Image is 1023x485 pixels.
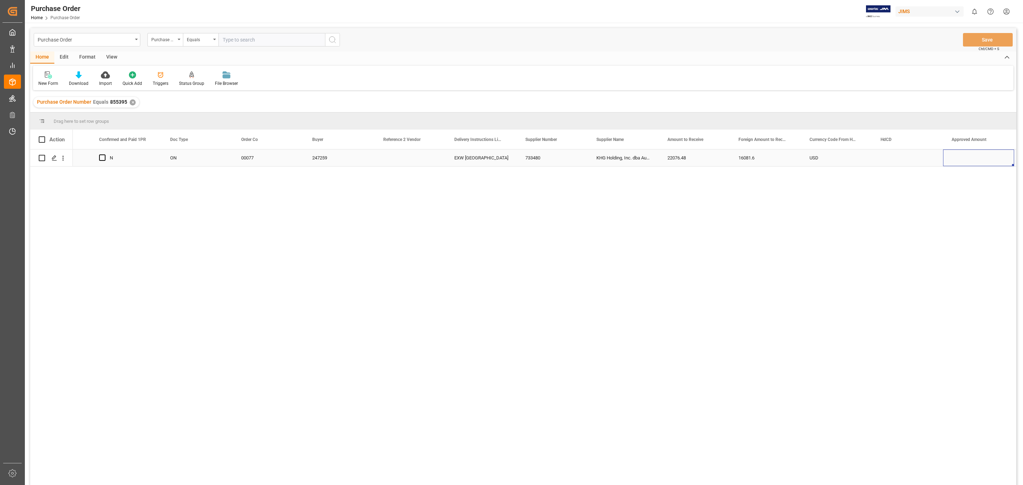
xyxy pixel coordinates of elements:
[38,80,58,87] div: New Form
[738,137,786,142] span: Foreign Amount to Receive
[454,137,502,142] span: Delivery Instructions Line 1
[101,51,123,64] div: View
[37,99,91,105] span: Purchase Order Number
[183,33,218,47] button: open menu
[179,80,204,87] div: Status Group
[801,149,872,166] div: USD
[162,149,233,166] div: ON
[963,33,1013,47] button: Save
[596,137,624,142] span: Supplier Name
[110,150,153,166] div: N
[983,4,998,20] button: Help Center
[325,33,340,47] button: search button
[74,51,101,64] div: Format
[153,80,168,87] div: Triggers
[38,35,132,44] div: Purchase Order
[30,149,73,167] div: Press SPACE to select this row.
[69,80,88,87] div: Download
[93,99,108,105] span: Equals
[99,80,112,87] div: Import
[34,33,140,47] button: open menu
[525,137,557,142] span: Supplier Number
[517,149,588,166] div: 733480
[147,33,183,47] button: open menu
[123,80,142,87] div: Quick Add
[49,136,65,143] div: Action
[110,99,127,105] span: 855395
[446,149,517,166] div: EXW [GEOGRAPHIC_DATA]
[151,35,175,43] div: Purchase Order Number
[54,119,109,124] span: Drag here to set row groups
[952,137,986,142] span: Approved Amount
[383,137,421,142] span: Reference 2 Vendor
[187,35,211,43] div: Equals
[99,137,146,142] span: Confirmed and Paid 1PR
[730,149,801,166] div: 16081.6
[218,33,325,47] input: Type to search
[233,149,304,166] div: 00077
[588,149,659,166] div: KHG Holding, Inc. dba Austere
[304,149,375,166] div: 247259
[30,51,54,64] div: Home
[881,137,892,142] span: HdCD
[810,137,857,142] span: Currency Code From Header
[170,137,188,142] span: Doc Type
[241,137,258,142] span: Order Co
[31,3,80,14] div: Purchase Order
[31,15,43,20] a: Home
[895,6,964,17] div: JIMS
[866,5,891,18] img: Exertis%20JAM%20-%20Email%20Logo.jpg_1722504956.jpg
[979,46,999,51] span: Ctrl/CMD + S
[659,149,730,166] div: 22076.48
[895,5,967,18] button: JIMS
[130,99,136,105] div: ✕
[312,137,323,142] span: Buyer
[215,80,238,87] div: File Browser
[54,51,74,64] div: Edit
[667,137,703,142] span: Amount to Receive
[967,4,983,20] button: show 0 new notifications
